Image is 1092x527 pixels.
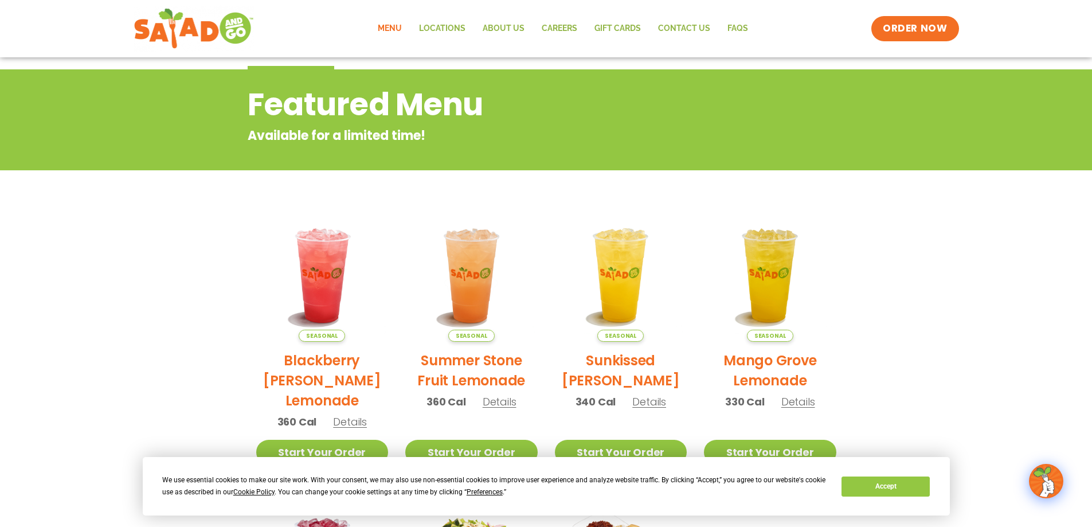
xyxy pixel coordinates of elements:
[1030,465,1062,497] img: wpChatIcon
[256,440,389,464] a: Start Your Order
[134,6,255,52] img: new-SAG-logo-768×292
[586,15,649,42] a: GIFT CARDS
[576,394,616,409] span: 340 Cal
[426,394,466,409] span: 360 Cal
[632,395,666,409] span: Details
[704,209,836,342] img: Product photo for Mango Grove Lemonade
[747,330,793,342] span: Seasonal
[474,15,533,42] a: About Us
[256,350,389,411] h2: Blackberry [PERSON_NAME] Lemonade
[277,414,317,430] span: 360 Cal
[704,440,836,464] a: Start Your Order
[555,350,687,391] h2: Sunkissed [PERSON_NAME]
[256,209,389,342] img: Product photo for Blackberry Bramble Lemonade
[405,350,538,391] h2: Summer Stone Fruit Lemonade
[467,488,503,496] span: Preferences
[405,440,538,464] a: Start Your Order
[533,15,586,42] a: Careers
[725,394,765,409] span: 330 Cal
[410,15,474,42] a: Locations
[871,16,958,41] a: ORDER NOW
[555,440,687,464] a: Start Your Order
[143,457,950,516] div: Cookie Consent Prompt
[719,15,757,42] a: FAQs
[233,488,275,496] span: Cookie Policy
[841,477,930,497] button: Accept
[649,15,719,42] a: Contact Us
[369,15,757,42] nav: Menu
[299,330,345,342] span: Seasonal
[555,209,687,342] img: Product photo for Sunkissed Yuzu Lemonade
[405,209,538,342] img: Product photo for Summer Stone Fruit Lemonade
[248,126,753,145] p: Available for a limited time!
[448,330,495,342] span: Seasonal
[883,22,947,36] span: ORDER NOW
[781,395,815,409] span: Details
[483,395,516,409] span: Details
[704,350,836,391] h2: Mango Grove Lemonade
[248,81,753,128] h2: Featured Menu
[369,15,410,42] a: Menu
[162,474,828,498] div: We use essential cookies to make our site work. With your consent, we may also use non-essential ...
[333,415,367,429] span: Details
[597,330,644,342] span: Seasonal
